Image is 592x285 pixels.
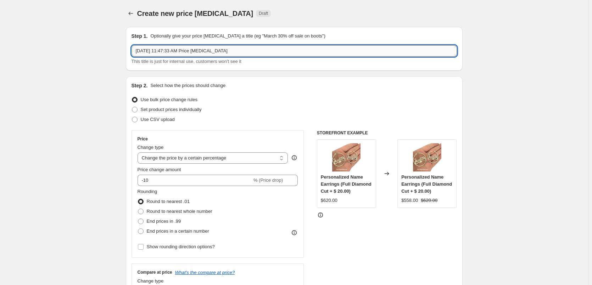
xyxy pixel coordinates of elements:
[126,8,136,18] button: Price change jobs
[132,82,148,89] h2: Step 2.
[147,199,190,204] span: Round to nearest .01
[132,45,457,57] input: 30% off holiday sale
[141,117,175,122] span: Use CSV upload
[138,189,157,194] span: Rounding
[259,11,268,16] span: Draft
[147,219,181,224] span: End prices in .99
[147,209,212,214] span: Round to nearest whole number
[147,244,215,249] span: Show rounding direction options?
[175,270,235,275] button: What's the compare at price?
[291,154,298,161] div: help
[141,107,202,112] span: Set product prices individually
[132,59,241,64] span: This title is just for internal use, customers won't see it
[138,175,252,186] input: -15
[132,33,148,40] h2: Step 1.
[150,33,325,40] p: Optionally give your price [MEDICAL_DATA] a title (eg "March 30% off sale on boots")
[138,167,181,172] span: Price change amount
[138,269,172,275] h3: Compare at price
[413,143,441,171] img: 94096f_88efcf674ada41ae9fcf57d50167cc4e_mv2_80x.webp
[138,145,164,150] span: Change type
[321,197,337,204] div: $620.00
[401,174,452,194] span: Personalized Name Earrings (Full Diamond Cut + $ 20.00)
[332,143,361,171] img: 94096f_88efcf674ada41ae9fcf57d50167cc4e_mv2_80x.webp
[138,136,148,142] h3: Price
[138,278,164,284] span: Change type
[317,130,457,136] h6: STOREFRONT EXAMPLE
[321,174,372,194] span: Personalized Name Earrings (Full Diamond Cut + $ 20.00)
[150,82,225,89] p: Select how the prices should change
[253,178,283,183] span: % (Price drop)
[141,97,197,102] span: Use bulk price change rules
[401,197,418,204] div: $558.00
[147,228,209,234] span: End prices in a certain number
[137,10,253,17] span: Create new price [MEDICAL_DATA]
[421,197,437,204] strike: $620.00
